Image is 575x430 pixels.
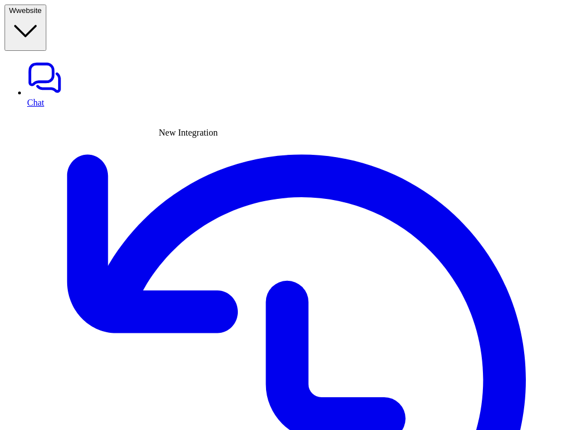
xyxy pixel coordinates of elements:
[9,6,16,15] span: W
[159,128,217,137] span: New Integration
[16,6,42,15] span: website
[27,60,570,107] a: Chat
[5,5,46,51] button: Wwebsite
